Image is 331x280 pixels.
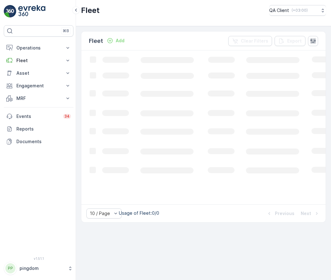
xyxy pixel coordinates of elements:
[81,5,100,15] p: Fleet
[16,95,61,102] p: MRF
[4,123,73,135] a: Reports
[18,5,45,18] img: logo_light-DOdMpM7g.png
[265,210,295,217] button: Previous
[4,79,73,92] button: Engagement
[4,262,73,275] button: PPpingdom
[292,8,308,13] p: ( +03:00 )
[89,37,103,45] p: Fleet
[287,38,302,44] p: Export
[16,126,71,132] p: Reports
[16,70,61,76] p: Asset
[16,45,61,51] p: Operations
[4,67,73,79] button: Asset
[63,28,69,33] p: ⌘B
[4,257,73,260] span: v 1.51.1
[4,110,73,123] a: Events34
[301,210,311,217] p: Next
[4,54,73,67] button: Fleet
[275,210,294,217] p: Previous
[4,42,73,54] button: Operations
[269,5,326,16] button: QA Client(+03:00)
[241,38,268,44] p: Clear Filters
[104,37,127,44] button: Add
[275,36,305,46] button: Export
[5,263,15,273] div: PP
[4,5,16,18] img: logo
[116,38,125,44] p: Add
[119,210,159,216] p: Usage of Fleet : 0/0
[4,135,73,148] a: Documents
[20,265,65,271] p: pingdom
[269,7,289,14] p: QA Client
[64,114,70,119] p: 34
[16,138,71,145] p: Documents
[300,210,321,217] button: Next
[228,36,272,46] button: Clear Filters
[16,113,59,120] p: Events
[16,83,61,89] p: Engagement
[16,57,61,64] p: Fleet
[4,92,73,105] button: MRF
